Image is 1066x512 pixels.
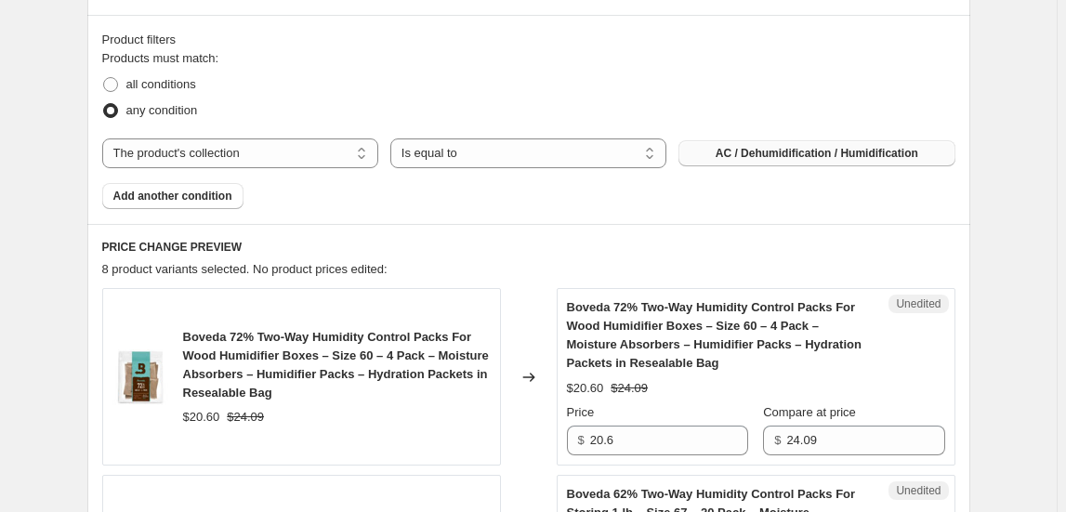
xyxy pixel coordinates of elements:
[567,405,595,419] span: Price
[102,51,219,65] span: Products must match:
[183,330,489,400] span: Boveda 72% Two-Way Humidity Control Packs For Wood Humidifier Boxes – Size 60 – 4 Pack – Moisture...
[578,433,585,447] span: $
[183,408,220,427] div: $20.60
[896,483,941,498] span: Unedited
[774,433,781,447] span: $
[113,189,232,203] span: Add another condition
[896,296,941,311] span: Unedited
[102,240,955,255] h6: PRICE CHANGE PREVIEW
[678,140,954,166] button: AC / Dehumidification / Humidification
[227,408,264,427] strike: $24.09
[763,405,856,419] span: Compare at price
[102,31,955,49] div: Product filters
[126,103,198,117] span: any condition
[102,262,388,276] span: 8 product variants selected. No product prices edited:
[567,300,862,370] span: Boveda 72% Two-Way Humidity Control Packs For Wood Humidifier Boxes – Size 60 – 4 Pack – Moisture...
[102,183,243,209] button: Add another condition
[112,349,168,405] img: 1-150x150_8cd19991-51fa-455e-ae79-6b1201f6a9ab_80x.jpg
[567,379,604,398] div: $20.60
[716,146,918,161] span: AC / Dehumidification / Humidification
[611,379,648,398] strike: $24.09
[126,77,196,91] span: all conditions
